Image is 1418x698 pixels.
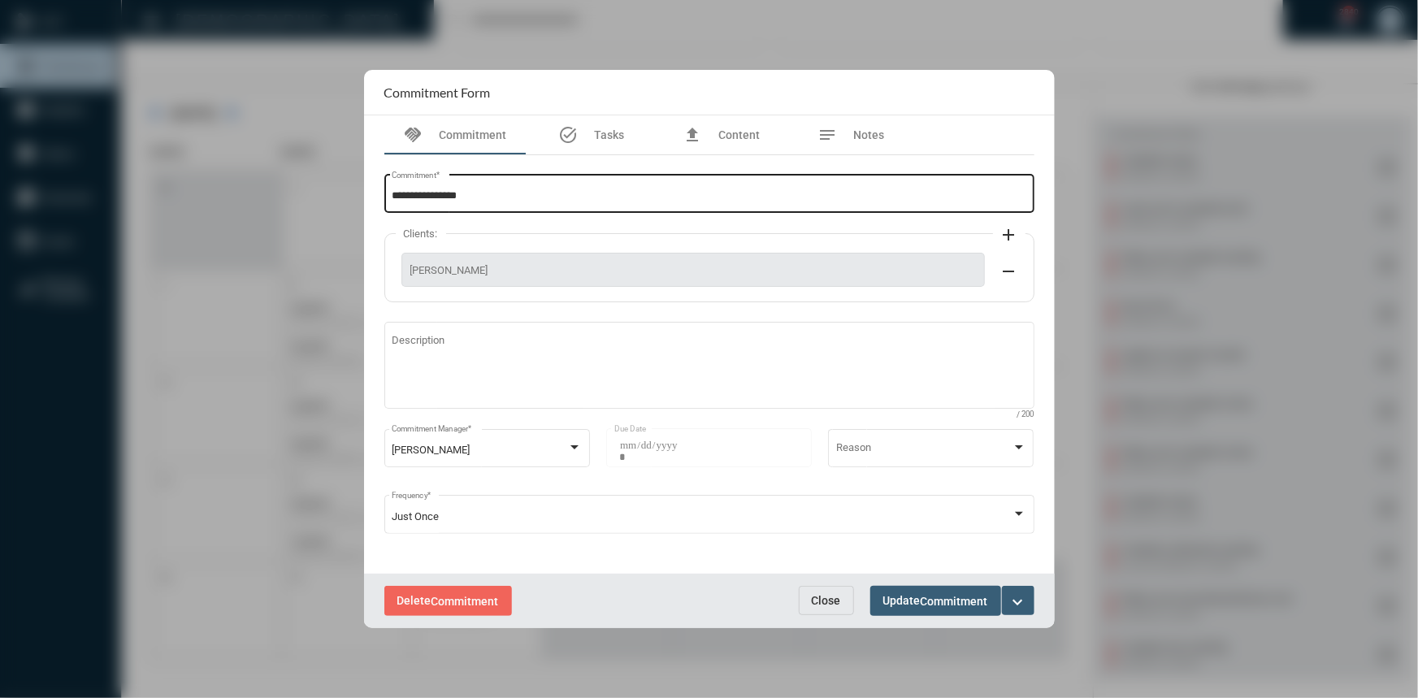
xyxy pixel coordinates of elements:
[431,595,499,608] span: Commitment
[558,125,578,145] mat-icon: task_alt
[1017,410,1034,419] mat-hint: / 200
[718,128,760,141] span: Content
[397,594,499,607] span: Delete
[818,125,838,145] mat-icon: notes
[1008,592,1028,612] mat-icon: expand_more
[392,510,439,522] span: Just Once
[1000,225,1019,245] mat-icon: add
[396,228,446,240] label: Clients:
[883,594,988,607] span: Update
[440,128,507,141] span: Commitment
[384,85,491,100] h2: Commitment Form
[384,586,512,616] button: DeleteCommitment
[854,128,885,141] span: Notes
[404,125,423,145] mat-icon: handshake
[799,586,854,615] button: Close
[870,586,1001,616] button: UpdateCommitment
[683,125,702,145] mat-icon: file_upload
[594,128,624,141] span: Tasks
[410,264,976,276] span: [PERSON_NAME]
[392,444,470,456] span: [PERSON_NAME]
[1000,262,1019,281] mat-icon: remove
[921,595,988,608] span: Commitment
[812,594,841,607] span: Close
